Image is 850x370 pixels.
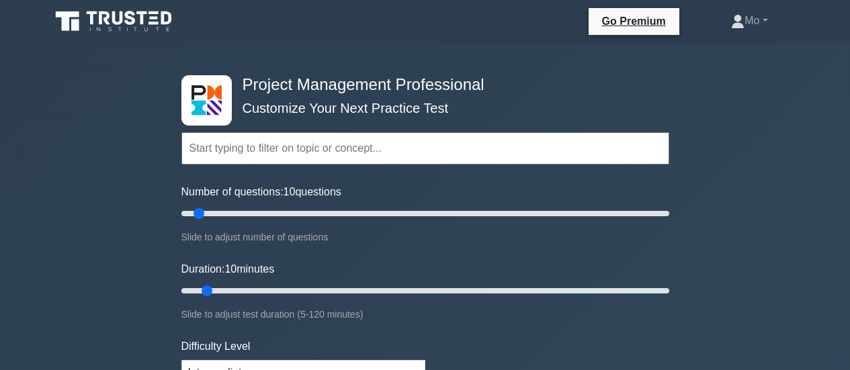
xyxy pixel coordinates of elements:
[237,75,603,95] h4: Project Management Professional
[181,132,669,165] input: Start typing to filter on topic or concept...
[594,13,674,30] a: Go Premium
[284,186,296,197] span: 10
[181,261,275,277] label: Duration: minutes
[699,7,800,34] a: Mo
[181,229,669,245] div: Slide to adjust number of questions
[181,184,341,200] label: Number of questions: questions
[181,306,669,322] div: Slide to adjust test duration (5-120 minutes)
[224,263,237,275] span: 10
[181,338,251,355] label: Difficulty Level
